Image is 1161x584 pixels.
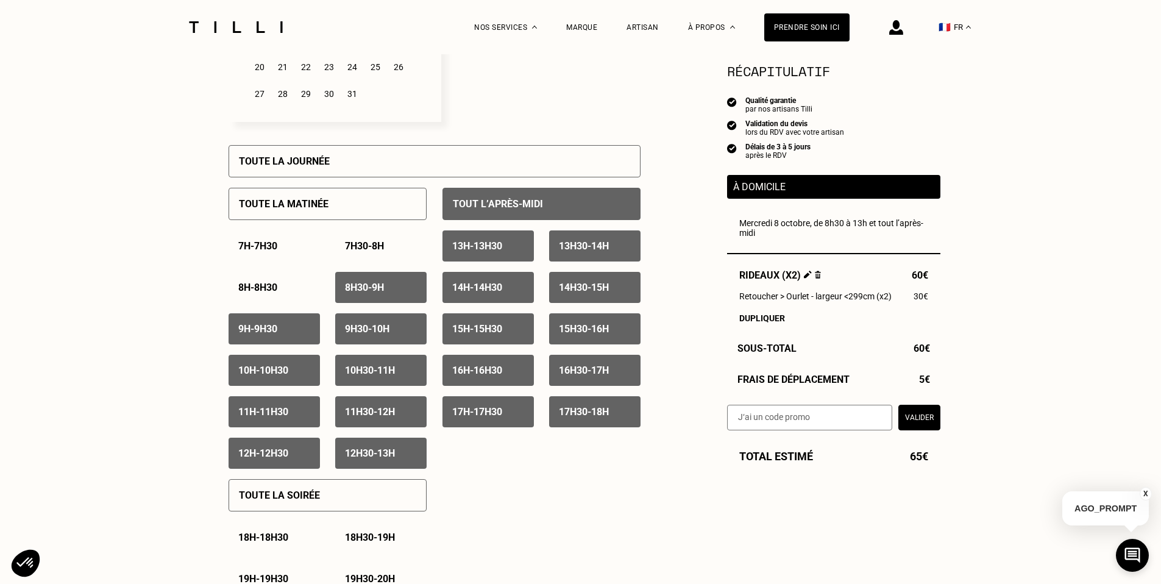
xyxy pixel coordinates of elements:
[559,240,609,252] p: 13h30 - 14h
[239,155,330,167] p: Toute la journée
[745,119,844,128] div: Validation du devis
[727,143,737,154] img: icon list info
[238,406,288,418] p: 11h - 11h30
[566,23,597,32] a: Marque
[532,26,537,29] img: Menu déroulant
[239,198,328,210] p: Toute la matinée
[249,55,270,79] div: 20
[804,271,812,279] img: Éditer
[185,21,287,33] img: Logo du service de couturière Tilli
[238,532,288,543] p: 18h - 18h30
[730,26,735,29] img: Menu déroulant à propos
[238,240,277,252] p: 7h - 7h30
[914,291,928,301] span: 30€
[345,532,395,543] p: 18h30 - 19h
[727,61,940,81] section: Récapitulatif
[745,105,812,113] div: par nos artisans Tilli
[898,405,940,430] button: Valider
[272,82,293,106] div: 28
[1062,491,1149,525] p: AGO_PROMPT
[345,240,384,252] p: 7h30 - 8h
[238,365,288,376] p: 10h - 10h30
[727,343,940,354] div: Sous-Total
[364,55,386,79] div: 25
[727,405,892,430] input: J‘ai un code promo
[345,406,395,418] p: 11h30 - 12h
[910,450,928,463] span: 65€
[318,55,339,79] div: 23
[745,143,811,151] div: Délais de 3 à 5 jours
[815,271,822,279] img: Supprimer
[295,55,316,79] div: 22
[1140,487,1152,500] button: X
[345,282,384,293] p: 8h30 - 9h
[727,96,737,107] img: icon list info
[295,82,316,106] div: 29
[559,282,609,293] p: 14h30 - 15h
[559,323,609,335] p: 15h30 - 16h
[914,343,930,354] span: 60€
[739,291,892,301] span: Retoucher > Ourlet - largeur <299cm (x2)
[733,181,934,193] p: À domicile
[727,374,940,385] div: Frais de déplacement
[745,128,844,137] div: lors du RDV avec votre artisan
[453,198,543,210] p: Tout l’après-midi
[764,13,850,41] a: Prendre soin ici
[238,323,277,335] p: 9h - 9h30
[912,269,928,281] span: 60€
[727,450,940,463] div: Total estimé
[939,21,951,33] span: 🇫🇷
[745,96,812,105] div: Qualité garantie
[238,282,277,293] p: 8h - 8h30
[739,313,928,323] div: Dupliquer
[341,82,363,106] div: 31
[272,55,293,79] div: 21
[388,55,409,79] div: 26
[452,240,502,252] p: 13h - 13h30
[889,20,903,35] img: icône connexion
[345,447,395,459] p: 12h30 - 13h
[239,490,320,501] p: Toute la soirée
[559,365,609,376] p: 16h30 - 17h
[345,365,395,376] p: 10h30 - 11h
[739,269,822,281] span: Rideaux (x2)
[452,323,502,335] p: 15h - 15h30
[345,323,389,335] p: 9h30 - 10h
[919,374,930,385] span: 5€
[559,406,609,418] p: 17h30 - 18h
[452,406,502,418] p: 17h - 17h30
[452,282,502,293] p: 14h - 14h30
[745,151,811,160] div: après le RDV
[318,82,339,106] div: 30
[238,447,288,459] p: 12h - 12h30
[739,218,928,238] div: Mercredi 8 octobre, de 8h30 à 13h et tout l’après-midi
[249,82,270,106] div: 27
[627,23,659,32] a: Artisan
[341,55,363,79] div: 24
[966,26,971,29] img: menu déroulant
[727,119,737,130] img: icon list info
[452,365,502,376] p: 16h - 16h30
